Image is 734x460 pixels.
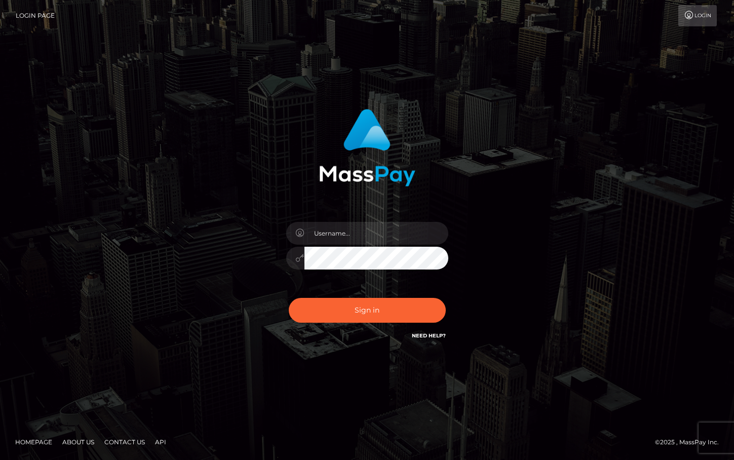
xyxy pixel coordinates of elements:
[304,222,448,245] input: Username...
[16,5,55,26] a: Login Page
[412,332,446,339] a: Need Help?
[58,434,98,450] a: About Us
[11,434,56,450] a: Homepage
[319,109,415,186] img: MassPay Login
[289,298,446,323] button: Sign in
[655,437,726,448] div: © 2025 , MassPay Inc.
[678,5,717,26] a: Login
[151,434,170,450] a: API
[100,434,149,450] a: Contact Us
